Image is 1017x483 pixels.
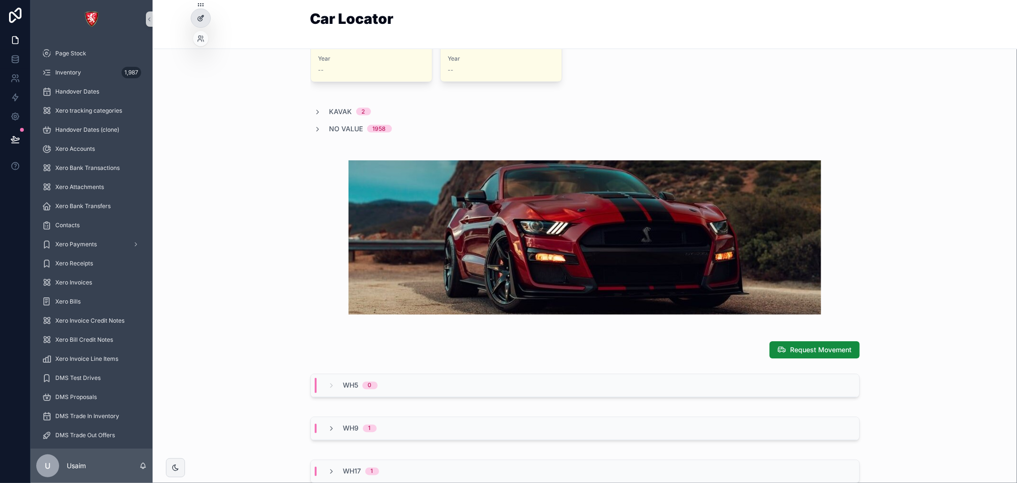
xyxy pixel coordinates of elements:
span: Request Movement [791,345,852,355]
span: Xero Bank Transactions [55,164,120,172]
a: Xero Bank Transfers [36,198,147,215]
span: Xero Payments [55,241,97,248]
a: Xero Attachments [36,178,147,196]
span: Xero Accounts [55,145,95,153]
span: Inventory [55,69,81,76]
a: Inventory1,987 [36,64,147,81]
a: Page Stock [36,45,147,62]
span: No value [329,124,363,134]
a: DMS Test Drives [36,369,147,387]
span: WH17 [343,467,361,476]
p: Usaim [67,461,86,471]
span: Xero Bill Credit Notes [55,336,113,344]
span: DMS Trade Out Offers [55,431,115,439]
a: Xero Bank Transactions [36,159,147,177]
span: Kavak [329,107,352,116]
a: Xero Bill Credit Notes [36,331,147,348]
a: Xero Accounts [36,140,147,157]
span: Handover Dates [55,88,99,95]
span: WH5 [343,381,359,390]
a: DMS Proposals [36,388,147,406]
span: DMS Proposals [55,393,97,401]
span: Xero Invoice Line Items [55,355,118,363]
span: DMS Trade In Inventory [55,412,119,420]
span: Year [318,55,424,63]
span: Handover Dates (clone) [55,126,119,134]
a: DMS Trade In Inventory [36,408,147,425]
div: 1958 [373,125,386,133]
a: Xero Receipts [36,255,147,272]
span: U [45,460,51,472]
div: 0 [368,382,372,389]
span: WH9 [343,424,359,433]
div: scrollable content [31,38,153,449]
span: -- [318,66,324,74]
span: Xero Attachments [55,183,104,191]
a: DMS Trade Out Offers [36,427,147,444]
a: Xero Invoice Line Items [36,350,147,367]
button: Request Movement [770,341,860,358]
span: Xero tracking categories [55,107,122,115]
a: Xero Invoice Credit Notes [36,312,147,329]
span: Xero Invoices [55,279,92,286]
div: 2 [362,108,365,115]
img: App logo [84,11,99,27]
span: Xero Bank Transfers [55,202,111,210]
span: Year [448,55,554,63]
span: Xero Bills [55,298,81,305]
a: Xero Bills [36,293,147,310]
span: Xero Receipts [55,260,93,267]
div: 1 [369,425,371,432]
a: Xero Payments [36,236,147,253]
div: 1,987 [122,67,141,78]
span: -- [448,66,454,74]
h1: Car Locator [310,11,394,26]
span: Page Stock [55,50,86,57]
a: Xero tracking categories [36,102,147,119]
a: Xero Invoices [36,274,147,291]
span: DMS Test Drives [55,374,101,382]
span: Xero Invoice Credit Notes [55,317,124,325]
span: Contacts [55,221,80,229]
div: 1 [371,468,373,475]
a: Contacts [36,217,147,234]
a: Handover Dates [36,83,147,100]
a: Handover Dates (clone) [36,121,147,138]
img: 34378-jweutEO0OmJ5HCFPZYx5jhVlRPXHbpoq.jpg [349,160,821,315]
